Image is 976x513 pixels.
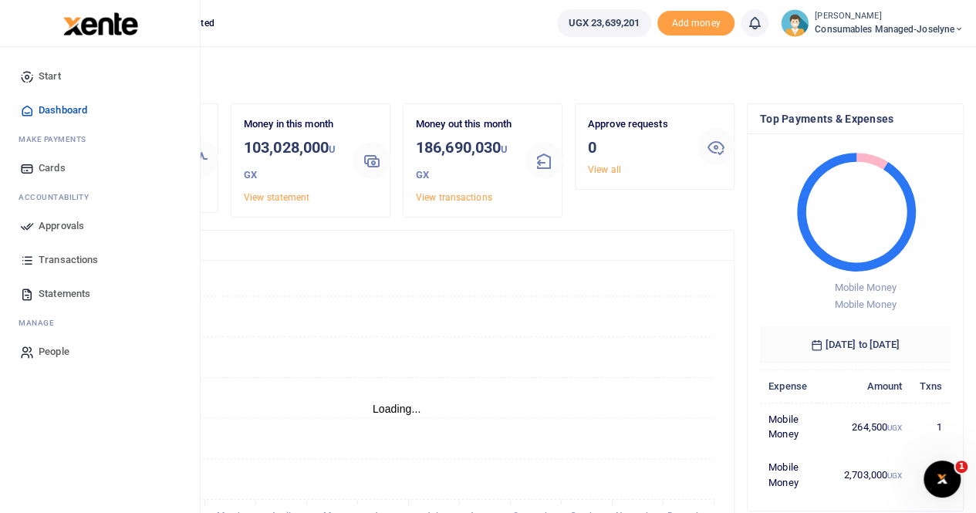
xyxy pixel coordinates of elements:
a: Add money [657,16,735,28]
small: UGX [887,471,902,480]
span: Add money [657,11,735,36]
small: [PERSON_NAME] [815,10,964,23]
td: 2 [910,451,951,499]
span: Approvals [39,218,84,234]
span: 1 [955,461,968,473]
span: anage [26,317,55,329]
td: 1 [910,403,951,451]
a: logo-small logo-large logo-large [62,17,138,29]
a: Transactions [12,243,187,277]
th: Expense [760,370,836,403]
a: View statement [244,192,309,203]
h6: [DATE] to [DATE] [760,326,951,363]
td: 264,500 [836,403,911,451]
p: Money out this month [416,116,513,133]
span: Consumables managed-Joselyne [815,22,964,36]
a: Statements [12,277,187,311]
h3: 103,028,000 [244,136,341,187]
p: Money in this month [244,116,341,133]
span: Start [39,69,61,84]
td: 2,703,000 [836,451,911,499]
span: ake Payments [26,133,86,145]
li: Ac [12,185,187,209]
span: Mobile Money [834,282,896,293]
iframe: Intercom live chat [924,461,961,498]
span: countability [30,191,89,203]
span: UGX 23,639,201 [569,15,640,31]
h4: Transactions Overview [72,237,721,254]
li: M [12,127,187,151]
h3: 186,690,030 [416,136,513,187]
small: UGX [416,143,508,181]
span: People [39,344,69,359]
th: Txns [910,370,951,403]
a: View transactions [416,192,492,203]
a: UGX 23,639,201 [557,9,651,37]
a: Start [12,59,187,93]
img: profile-user [781,9,809,37]
p: Approve requests [588,116,685,133]
a: View all [588,164,621,175]
td: Mobile Money [760,403,836,451]
td: Mobile Money [760,451,836,499]
small: UGX [887,424,902,432]
span: Mobile Money [834,299,896,310]
a: Dashboard [12,93,187,127]
li: Wallet ballance [551,9,657,37]
img: logo-large [63,12,138,35]
a: People [12,335,187,369]
span: Cards [39,160,66,176]
li: M [12,311,187,335]
span: Statements [39,286,90,302]
a: profile-user [PERSON_NAME] Consumables managed-Joselyne [781,9,964,37]
a: Cards [12,151,187,185]
span: Dashboard [39,103,87,118]
small: UGX [244,143,336,181]
a: Approvals [12,209,187,243]
li: Toup your wallet [657,11,735,36]
span: Transactions [39,252,98,268]
text: Loading... [373,403,421,415]
th: Amount [836,370,911,403]
h3: 0 [588,136,685,159]
h4: Hello Pricillah [59,66,964,83]
h4: Top Payments & Expenses [760,110,951,127]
